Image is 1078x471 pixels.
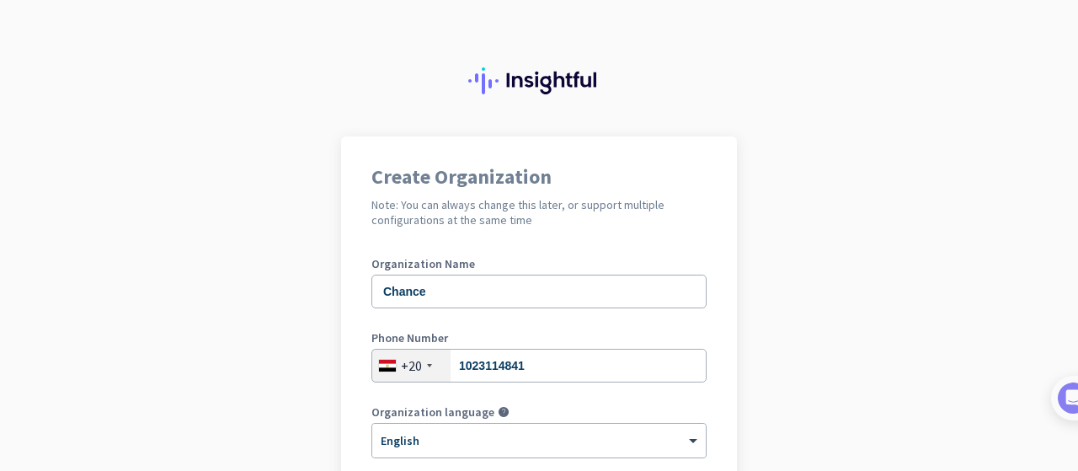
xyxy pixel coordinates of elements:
label: Phone Number [371,332,707,344]
h1: Create Organization [371,167,707,187]
div: +20 [401,357,422,374]
label: Organization language [371,406,494,418]
label: Organization Name [371,258,707,270]
img: Insightful [468,67,610,94]
h2: Note: You can always change this later, or support multiple configurations at the same time [371,197,707,227]
input: What is the name of your organization? [371,275,707,308]
input: 2 34567890 [371,349,707,383]
i: help [498,406,510,418]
